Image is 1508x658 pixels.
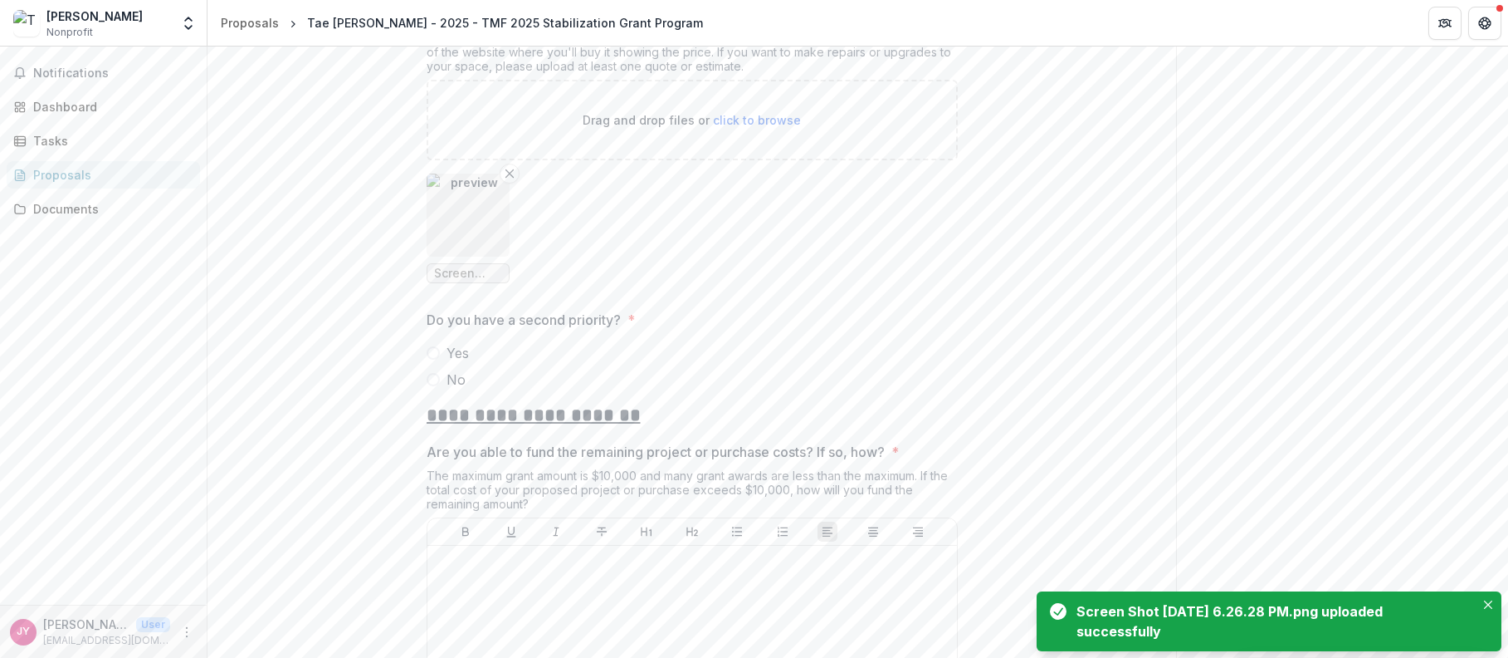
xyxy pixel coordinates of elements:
div: Tae [PERSON_NAME] - 2025 - TMF 2025 Stabilization Grant Program [307,14,703,32]
span: Yes [447,343,469,363]
span: click to browse [713,113,801,127]
nav: breadcrumb [214,11,710,35]
span: Notifications [33,66,193,81]
button: More [177,622,197,642]
p: [PERSON_NAME] [PERSON_NAME] [43,616,129,633]
button: Heading 1 [637,522,656,542]
a: Tasks [7,127,200,155]
div: Notifications-bottom-right [1030,585,1508,658]
button: Notifications [7,60,200,86]
div: The maximum grant amount is $10,000 and many grant awards are less than the maximum. If the total... [427,469,958,518]
span: Screen Shot [DATE] 6.26.28 PM.png [434,267,502,281]
div: Proposals [221,14,279,32]
button: Partners [1428,7,1462,40]
div: Remove FilepreviewScreen Shot [DATE] 6.26.28 PM.png [427,174,510,283]
a: Dashboard [7,93,200,120]
button: Get Help [1468,7,1501,40]
div: Documents [33,200,187,218]
a: Documents [7,195,200,223]
span: Nonprofit [46,25,93,40]
div: Jung Yoon Yang [17,626,30,637]
button: Bold [456,522,476,542]
button: Align Right [908,522,928,542]
button: Align Left [817,522,837,542]
p: Do you have a second priority? [427,310,621,330]
p: Are you able to fund the remaining project or purchase costs? If so, how? [427,442,885,462]
a: Proposals [7,161,200,189]
div: [PERSON_NAME] [46,7,143,25]
button: Close [1478,595,1498,615]
button: Underline [501,522,521,542]
button: Align Center [863,522,883,542]
a: Proposals [214,11,285,35]
button: Italicize [546,522,566,542]
div: Screen Shot [DATE] 6.26.28 PM.png uploaded successfully [1076,602,1468,641]
div: Proposals [33,166,187,184]
button: Bullet List [727,522,747,542]
p: User [136,617,170,632]
span: No [447,370,466,390]
button: Open entity switcher [177,7,200,40]
div: Tasks [33,132,187,150]
p: Drag and drop files or [583,111,801,129]
button: Strike [592,522,612,542]
button: Ordered List [773,522,793,542]
img: Tae Sik Yang [13,10,40,37]
button: Remove File [500,164,520,184]
p: [EMAIL_ADDRESS][DOMAIN_NAME] [43,633,170,648]
img: preview [427,174,510,257]
div: Dashboard [33,98,187,115]
button: Heading 2 [682,522,702,542]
